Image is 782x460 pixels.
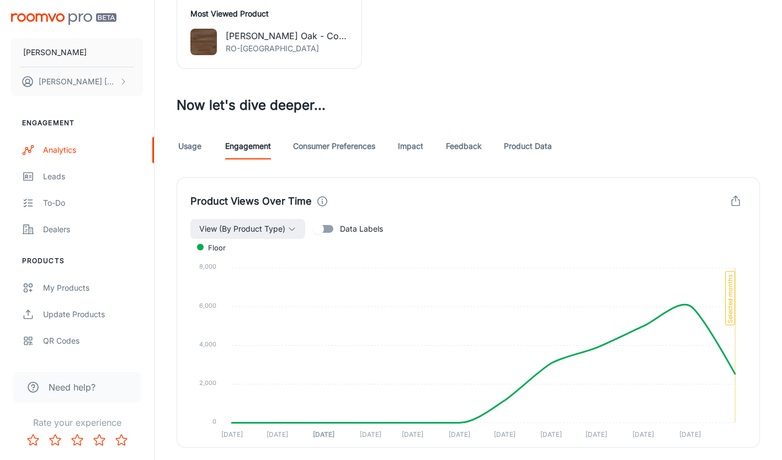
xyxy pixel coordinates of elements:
[43,335,143,347] div: QR Codes
[199,379,216,387] tspan: 2,000
[43,223,143,236] div: Dealers
[11,13,116,25] img: Roomvo PRO Beta
[23,46,87,58] p: [PERSON_NAME]
[504,133,552,159] a: Product Data
[446,133,482,159] a: Feedback
[43,282,143,294] div: My Products
[586,430,607,438] tspan: [DATE]
[221,430,243,438] tspan: [DATE]
[199,263,216,270] tspan: 8,000
[43,308,143,320] div: Update Products
[540,430,562,438] tspan: [DATE]
[340,223,383,235] span: Data Labels
[39,76,116,88] p: [PERSON_NAME] [PERSON_NAME]
[494,430,515,438] tspan: [DATE]
[199,222,285,236] span: View (By Product Type)
[9,416,145,429] p: Rate your experience
[402,430,423,438] tspan: [DATE]
[397,133,424,159] a: Impact
[43,197,143,209] div: To-do
[199,302,216,309] tspan: 6,000
[22,429,44,451] button: Rate 1 star
[190,194,312,209] h4: Product Views Over Time
[449,430,470,438] tspan: [DATE]
[110,429,132,451] button: Rate 5 star
[360,430,381,438] tspan: [DATE]
[212,418,216,425] tspan: 0
[679,430,701,438] tspan: [DATE]
[293,133,375,159] a: Consumer Preferences
[49,381,95,394] span: Need help?
[43,170,143,183] div: Leads
[199,340,216,348] tspan: 4,000
[44,429,66,451] button: Rate 2 star
[200,243,226,253] span: Floor
[11,67,143,96] button: [PERSON_NAME] [PERSON_NAME]
[43,144,143,156] div: Analytics
[226,42,348,55] p: RO-[GEOGRAPHIC_DATA]
[177,133,203,159] a: Usage
[632,430,654,438] tspan: [DATE]
[66,429,88,451] button: Rate 3 star
[190,29,217,55] img: Watson Oak - Cottage - White Oak
[190,8,348,20] h4: Most Viewed Product
[177,95,760,115] h3: Now let's dive deeper...
[267,430,288,438] tspan: [DATE]
[313,430,334,438] tspan: [DATE]
[226,29,348,42] p: [PERSON_NAME] Oak - Cottage - White Oak
[225,133,271,159] a: Engagement
[88,429,110,451] button: Rate 4 star
[190,219,305,239] button: View (By Product Type)
[11,38,143,67] button: [PERSON_NAME]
